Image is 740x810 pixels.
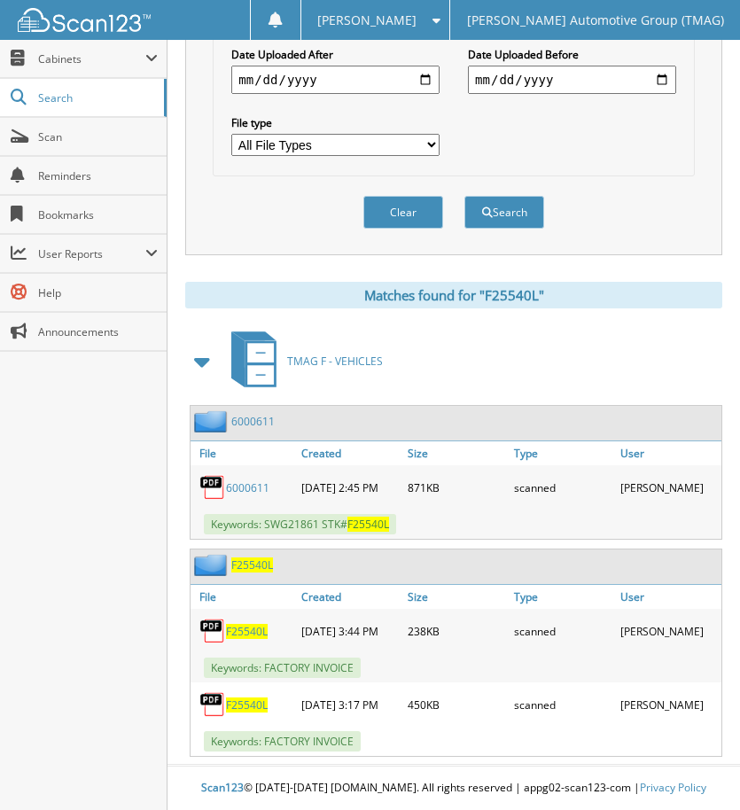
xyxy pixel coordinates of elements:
div: scanned [510,470,616,505]
a: F25540L [231,557,273,572]
img: PDF.png [199,474,226,501]
span: Scan [38,129,158,144]
div: [DATE] 3:44 PM [297,613,403,649]
img: scan123-logo-white.svg [18,8,151,32]
div: [PERSON_NAME] [616,613,722,649]
span: Announcements [38,324,158,339]
div: [DATE] 3:17 PM [297,687,403,722]
div: 871KB [403,470,510,505]
a: File [191,441,297,465]
span: Bookmarks [38,207,158,222]
a: Type [510,441,616,465]
div: 450KB [403,687,510,722]
a: Type [510,585,616,609]
div: Matches found for "F25540L" [185,282,722,308]
span: Reminders [38,168,158,183]
button: Search [464,196,544,229]
img: PDF.png [199,618,226,644]
a: Privacy Policy [640,780,706,795]
a: Created [297,441,403,465]
span: Keywords: SWG21861 STK# [204,514,396,534]
a: Size [403,441,510,465]
span: Help [38,285,158,300]
a: Size [403,585,510,609]
div: scanned [510,613,616,649]
a: File [191,585,297,609]
a: 6000611 [226,480,269,495]
div: © [DATE]-[DATE] [DOMAIN_NAME]. All rights reserved | appg02-scan123-com | [167,767,740,810]
span: F25540L [347,517,389,532]
a: User [616,585,722,609]
div: [PERSON_NAME] [616,687,722,722]
a: Created [297,585,403,609]
label: File type [231,115,440,130]
span: User Reports [38,246,145,261]
img: PDF.png [199,691,226,718]
span: [PERSON_NAME] Automotive Group (TMAG) [467,15,724,26]
div: [PERSON_NAME] [616,470,722,505]
label: Date Uploaded Before [468,47,676,62]
a: F25540L [226,624,268,639]
iframe: Chat Widget [651,725,740,810]
div: [DATE] 2:45 PM [297,470,403,505]
span: TMAG F - VEHICLES [287,354,383,369]
a: 6000611 [231,414,275,429]
a: User [616,441,722,465]
span: Search [38,90,155,105]
img: folder2.png [194,554,231,576]
a: F25540L [226,697,268,713]
input: start [231,66,440,94]
span: Keywords: FACTORY INVOICE [204,658,361,678]
a: TMAG F - VEHICLES [221,326,383,396]
div: scanned [510,687,616,722]
img: folder2.png [194,410,231,432]
span: Scan123 [201,780,244,795]
input: end [468,66,676,94]
button: Clear [363,196,443,229]
span: Cabinets [38,51,145,66]
span: [PERSON_NAME] [317,15,417,26]
div: 238KB [403,613,510,649]
span: Keywords: FACTORY INVOICE [204,731,361,752]
label: Date Uploaded After [231,47,440,62]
